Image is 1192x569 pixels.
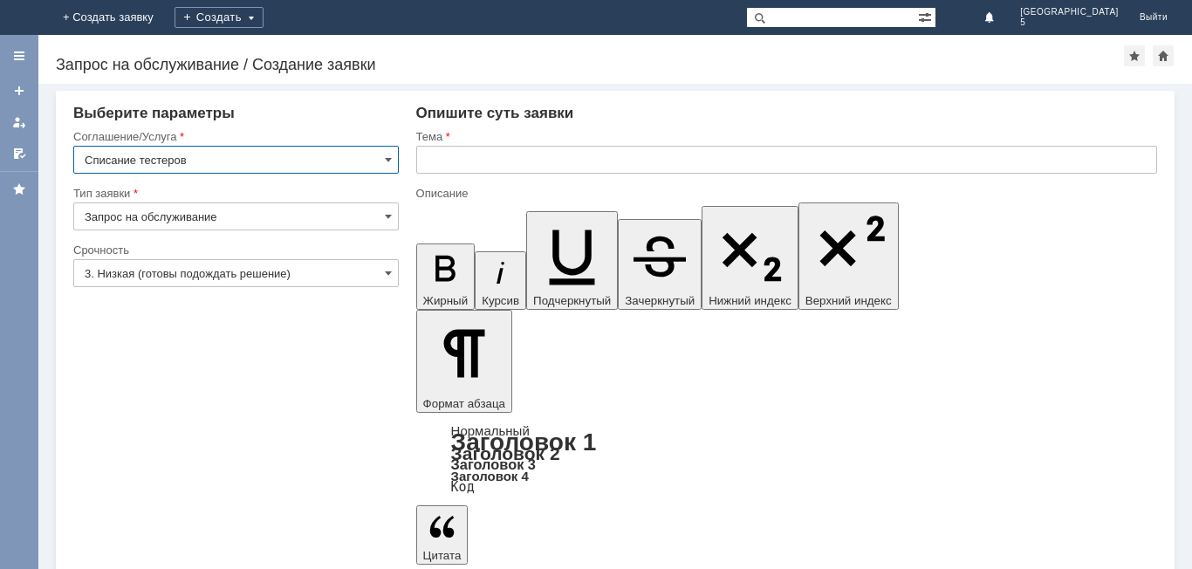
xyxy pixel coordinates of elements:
[798,202,899,310] button: Верхний индекс
[5,77,33,105] a: Создать заявку
[451,479,475,495] a: Код
[423,294,469,307] span: Жирный
[73,131,395,142] div: Соглашение/Услуга
[416,188,1154,199] div: Описание
[702,206,798,310] button: Нижний индекс
[618,219,702,310] button: Зачеркнутый
[73,188,395,199] div: Тип заявки
[475,251,526,310] button: Курсив
[5,140,33,168] a: Мои согласования
[918,8,935,24] span: Расширенный поиск
[451,443,560,463] a: Заголовок 2
[526,211,618,310] button: Подчеркнутый
[175,7,264,28] div: Создать
[416,243,476,310] button: Жирный
[451,456,536,472] a: Заголовок 3
[451,423,530,438] a: Нормальный
[5,108,33,136] a: Мои заявки
[709,294,791,307] span: Нижний индекс
[482,294,519,307] span: Курсив
[73,244,395,256] div: Срочность
[423,397,505,410] span: Формат абзаца
[451,469,529,483] a: Заголовок 4
[416,105,574,121] span: Опишите суть заявки
[423,549,462,562] span: Цитата
[1153,45,1174,66] div: Сделать домашней страницей
[416,425,1157,493] div: Формат абзаца
[416,505,469,565] button: Цитата
[625,294,695,307] span: Зачеркнутый
[1124,45,1145,66] div: Добавить в избранное
[416,131,1154,142] div: Тема
[533,294,611,307] span: Подчеркнутый
[1020,7,1119,17] span: [GEOGRAPHIC_DATA]
[416,310,512,413] button: Формат абзаца
[1020,17,1119,28] span: 5
[56,56,1124,73] div: Запрос на обслуживание / Создание заявки
[73,105,235,121] span: Выберите параметры
[451,428,597,456] a: Заголовок 1
[805,294,892,307] span: Верхний индекс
